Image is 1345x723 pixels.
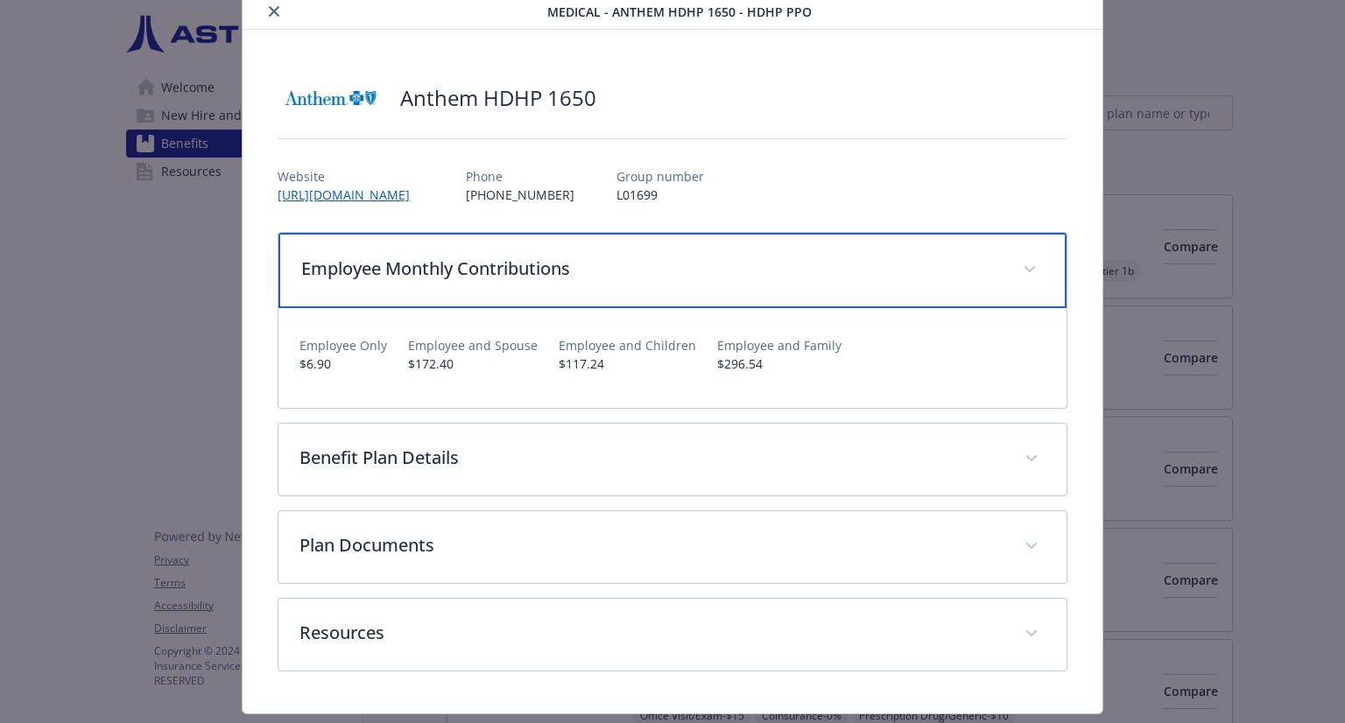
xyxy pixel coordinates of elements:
div: Resources [278,599,1066,670]
span: Medical - Anthem HDHP 1650 - HDHP PPO [547,3,812,21]
div: Benefit Plan Details [278,424,1066,495]
div: Employee Monthly Contributions [278,233,1066,308]
div: Employee Monthly Contributions [278,308,1066,408]
p: Plan Documents [299,532,1003,558]
p: Phone [466,167,574,186]
p: Employee and Family [717,336,842,354]
button: close [264,1,285,22]
p: Employee Monthly Contributions [301,256,1001,282]
p: $6.90 [299,354,387,373]
img: Anthem Blue Cross [278,72,383,124]
div: Plan Documents [278,511,1066,583]
p: Group number [616,167,704,186]
p: Benefit Plan Details [299,445,1003,471]
h2: Anthem HDHP 1650 [400,83,596,113]
p: $172.40 [408,354,538,373]
p: Website [278,167,424,186]
p: [PHONE_NUMBER] [466,186,574,204]
p: L01699 [616,186,704,204]
p: Employee and Children [559,336,696,354]
p: $117.24 [559,354,696,373]
p: Employee Only [299,336,387,354]
p: Resources [299,620,1003,646]
p: Employee and Spouse [408,336,538,354]
a: [URL][DOMAIN_NAME] [278,186,424,203]
p: $296.54 [717,354,842,373]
